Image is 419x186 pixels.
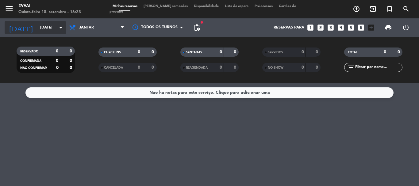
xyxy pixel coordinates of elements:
[234,65,237,70] strong: 0
[397,18,414,37] div: LOG OUT
[56,49,58,53] strong: 0
[152,65,155,70] strong: 0
[200,21,204,24] span: fiber_manual_record
[152,50,155,54] strong: 0
[302,65,304,70] strong: 0
[191,5,222,8] span: Disponibilidade
[220,50,222,54] strong: 0
[302,50,304,54] strong: 0
[5,4,14,15] button: menu
[268,66,283,69] span: NO-SHOW
[5,21,37,34] i: [DATE]
[138,65,140,70] strong: 0
[367,24,375,32] i: add_box
[337,24,345,32] i: looks_4
[386,5,393,13] i: turned_in_not
[56,59,58,63] strong: 0
[186,66,208,69] span: REAGENDADA
[402,24,409,31] i: power_settings_new
[57,24,64,31] i: arrow_drop_down
[353,5,360,13] i: add_circle_outline
[385,24,392,31] span: print
[56,66,59,70] strong: 0
[317,24,325,32] i: looks_two
[252,5,276,8] span: Pré-acessos
[18,9,81,15] div: Quinta-feira 18. setembro - 16:23
[355,64,402,71] input: Filtrar por nome...
[347,24,355,32] i: looks_5
[104,66,123,69] span: CANCELADA
[110,5,296,13] span: Cartões de presente
[384,50,386,54] strong: 0
[193,24,201,31] span: pending_actions
[20,66,47,70] span: NÃO CONFIRMAR
[5,4,14,13] i: menu
[220,65,222,70] strong: 0
[306,24,314,32] i: looks_one
[398,50,401,54] strong: 0
[327,24,335,32] i: looks_3
[316,65,319,70] strong: 0
[18,3,81,9] div: Evvai
[316,50,319,54] strong: 0
[20,50,38,53] span: RESERVADO
[268,51,283,54] span: SERVIDOS
[234,50,237,54] strong: 0
[70,49,73,53] strong: 0
[186,51,202,54] span: SENTADAS
[138,50,140,54] strong: 0
[402,5,410,13] i: search
[357,24,365,32] i: looks_6
[140,5,191,8] span: [PERSON_NAME] semeadas
[79,25,94,30] span: Jantar
[369,5,377,13] i: exit_to_app
[222,5,252,8] span: Lista de espera
[70,66,73,70] strong: 0
[347,64,355,71] i: filter_list
[20,59,41,63] span: CONFIRMADA
[104,51,121,54] span: CHECK INS
[110,5,140,8] span: Minhas reservas
[70,59,73,63] strong: 0
[274,25,304,30] span: Reservas para
[348,51,357,54] span: TOTAL
[149,89,270,96] div: Não há notas para este serviço. Clique para adicionar uma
